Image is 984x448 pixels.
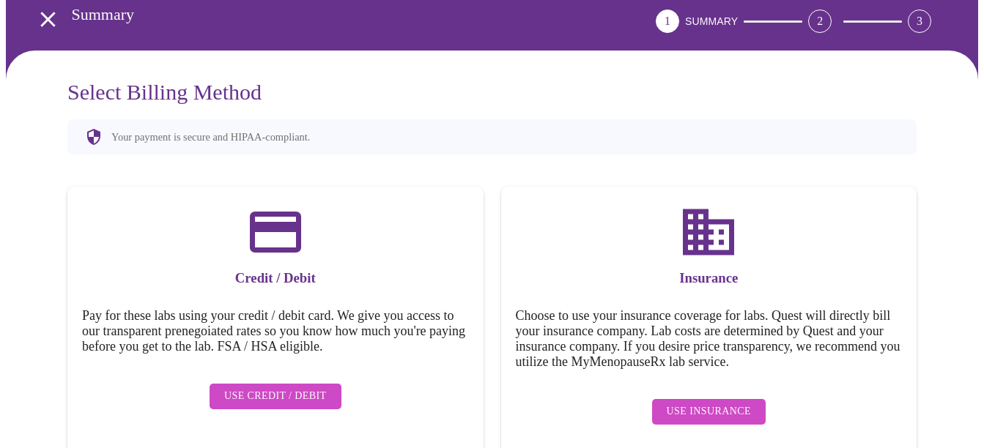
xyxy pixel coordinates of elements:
[210,384,341,409] button: Use Credit / Debit
[72,5,574,24] h3: Summary
[111,131,310,143] p: Your payment is secure and HIPAA-compliant.
[908,10,931,33] div: 3
[808,10,832,33] div: 2
[82,308,469,354] h5: Pay for these labs using your credit / debit card. We give you access to our transparent prenegoi...
[652,399,766,425] button: Use Insurance
[516,308,903,370] h5: Choose to use your insurance coverage for labs. Quest will directly bill your insurance company. ...
[224,387,327,406] span: Use Credit / Debit
[667,403,751,421] span: Use Insurance
[67,80,917,105] h3: Select Billing Method
[516,270,903,286] h3: Insurance
[82,270,469,286] h3: Credit / Debit
[685,15,738,27] span: SUMMARY
[656,10,679,33] div: 1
